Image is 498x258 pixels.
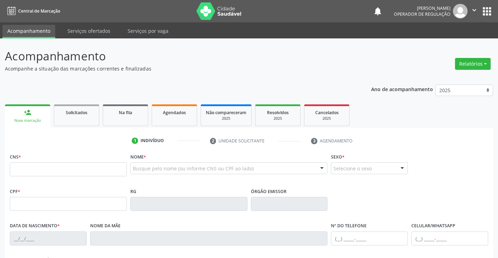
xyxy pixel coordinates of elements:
a: Serviços por vaga [123,25,173,37]
a: Acompanhamento [2,25,55,38]
p: Acompanhe a situação das marcações correntes e finalizadas [5,65,347,72]
div: 1 [132,138,138,144]
label: CPF [10,186,20,197]
div: 2025 [206,116,246,121]
span: Cancelados [315,110,339,116]
p: Ano de acompanhamento [371,84,433,93]
div: Nova marcação [10,118,45,123]
label: Nome [130,152,146,162]
input: __/__/____ [10,231,87,245]
button: apps [481,5,493,17]
button:  [468,4,481,19]
label: Nome da mãe [90,221,121,231]
div: 2025 [260,116,295,121]
span: Central de Marcação [18,8,60,14]
button: Relatórios [455,58,491,70]
span: Busque pelo nome (ou informe CNS ou CPF ao lado) [133,165,254,172]
label: Sexo [331,152,345,162]
label: RG [130,186,136,197]
div: 2025 [309,116,344,121]
div: Indivíduo [140,138,164,144]
span: Na fila [119,110,132,116]
i:  [470,6,478,14]
span: Agendados [163,110,186,116]
span: Resolvidos [267,110,289,116]
button: notifications [373,6,383,16]
input: (__) _____-_____ [411,231,488,245]
div: [PERSON_NAME] [394,5,450,11]
label: CNS [10,152,21,162]
span: Selecione o sexo [333,165,372,172]
input: (__) _____-_____ [331,231,408,245]
img: img [453,4,468,19]
label: Órgão emissor [251,186,287,197]
a: Central de Marcação [5,5,60,17]
p: Acompanhamento [5,47,347,65]
span: Não compareceram [206,110,246,116]
span: Operador de regulação [394,11,450,17]
div: person_add [24,109,31,116]
label: Data de nascimento [10,221,60,231]
label: Nº do Telefone [331,221,367,231]
a: Serviços ofertados [63,25,115,37]
label: Celular/WhatsApp [411,221,455,231]
span: Solicitados [66,110,87,116]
